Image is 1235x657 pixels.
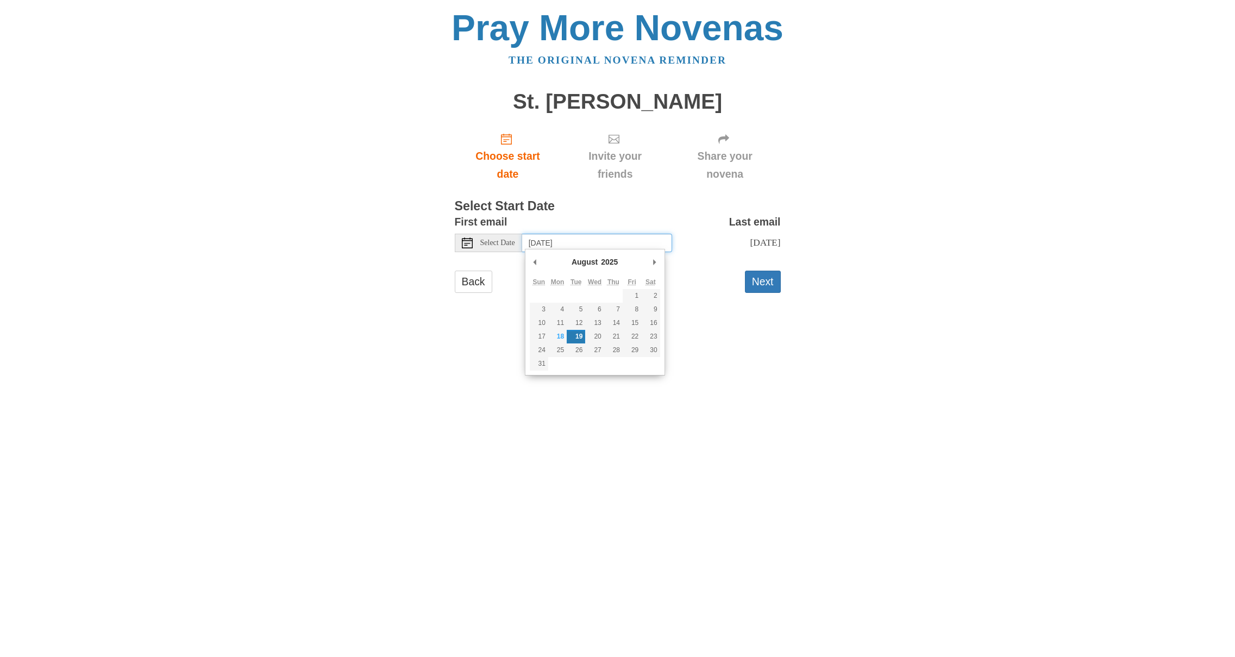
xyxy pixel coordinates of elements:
button: 23 [641,330,660,343]
button: 28 [604,343,623,357]
span: Invite your friends [572,147,658,183]
button: 4 [548,303,567,316]
abbr: Thursday [607,278,619,286]
abbr: Monday [551,278,565,286]
button: 17 [530,330,548,343]
a: The original novena reminder [509,54,726,66]
button: 13 [585,316,604,330]
div: 2025 [599,254,619,270]
abbr: Sunday [532,278,545,286]
button: 21 [604,330,623,343]
button: 2 [641,289,660,303]
button: 12 [567,316,585,330]
a: Back [455,271,492,293]
button: 26 [567,343,585,357]
div: Click "Next" to confirm your start date first. [561,124,669,189]
span: Share your novena [680,147,770,183]
button: 5 [567,303,585,316]
button: 8 [623,303,641,316]
button: 22 [623,330,641,343]
div: Click "Next" to confirm your start date first. [669,124,781,189]
button: 30 [641,343,660,357]
h3: Select Start Date [455,199,781,214]
button: Previous Month [530,254,541,270]
button: 24 [530,343,548,357]
button: 15 [623,316,641,330]
label: First email [455,213,507,231]
input: Use the arrow keys to pick a date [522,234,672,252]
div: August [570,254,599,270]
abbr: Saturday [645,278,656,286]
button: 11 [548,316,567,330]
h1: St. [PERSON_NAME] [455,90,781,114]
button: 29 [623,343,641,357]
button: 16 [641,316,660,330]
button: 18 [548,330,567,343]
abbr: Friday [628,278,636,286]
a: Choose start date [455,124,561,189]
button: 10 [530,316,548,330]
button: Next Month [649,254,660,270]
button: Next [745,271,781,293]
label: Last email [729,213,781,231]
span: Select Date [480,239,515,247]
button: 27 [585,343,604,357]
button: 3 [530,303,548,316]
a: Pray More Novenas [452,8,783,48]
button: 31 [530,357,548,371]
button: 1 [623,289,641,303]
button: 6 [585,303,604,316]
button: 7 [604,303,623,316]
button: 14 [604,316,623,330]
abbr: Tuesday [571,278,581,286]
button: 9 [641,303,660,316]
span: Choose start date [466,147,550,183]
button: 19 [567,330,585,343]
span: [DATE] [750,237,780,248]
abbr: Wednesday [588,278,601,286]
button: 20 [585,330,604,343]
button: 25 [548,343,567,357]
